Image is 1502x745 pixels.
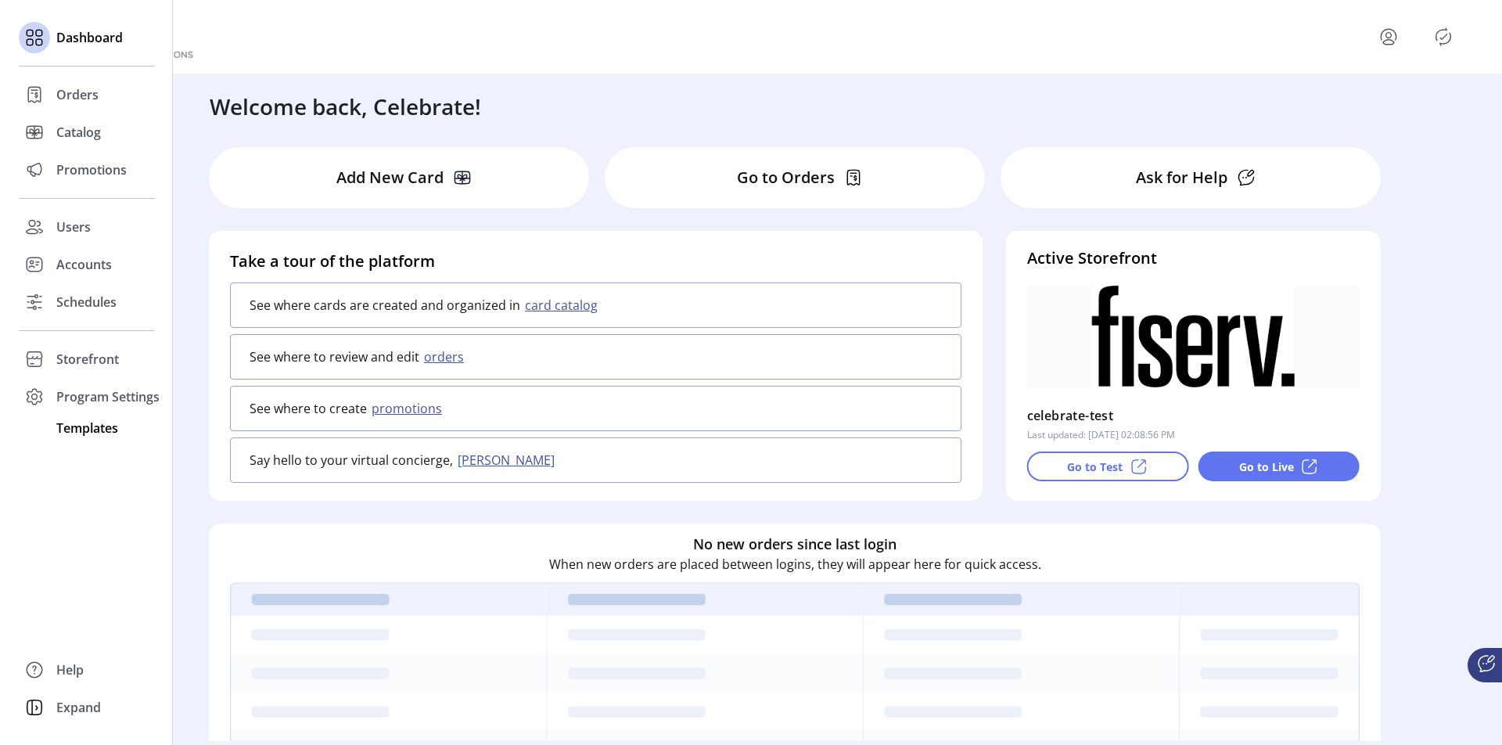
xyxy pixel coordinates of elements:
[1239,459,1294,475] p: Go to Live
[56,293,117,311] span: Schedules
[230,250,961,273] h4: Take a tour of the platform
[1027,403,1114,428] p: celebrate-test
[1376,24,1401,49] button: menu
[693,534,897,555] h6: No new orders since last login
[56,160,127,179] span: Promotions
[1027,247,1360,270] h4: Active Storefront
[1067,459,1123,475] p: Go to Test
[250,347,419,366] p: See where to review and edit
[367,399,451,418] button: promotions
[250,451,453,470] p: Say hello to your virtual concierge,
[336,166,444,189] p: Add New Card
[56,387,160,406] span: Program Settings
[56,698,101,717] span: Expand
[210,90,481,123] h3: Welcome back, Celebrate!
[56,255,112,274] span: Accounts
[56,85,99,104] span: Orders
[453,451,564,470] button: [PERSON_NAME]
[419,347,473,366] button: orders
[56,123,101,142] span: Catalog
[56,28,123,47] span: Dashboard
[549,555,1041,574] p: When new orders are placed between logins, they will appear here for quick access.
[1431,24,1456,49] button: Publisher Panel
[56,350,119,369] span: Storefront
[56,218,91,236] span: Users
[1136,166,1227,189] p: Ask for Help
[56,660,84,679] span: Help
[520,296,607,315] button: card catalog
[56,419,118,437] span: Templates
[1027,428,1175,442] p: Last updated: [DATE] 02:08:56 PM
[737,166,835,189] p: Go to Orders
[250,399,367,418] p: See where to create
[250,296,520,315] p: See where cards are created and organized in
